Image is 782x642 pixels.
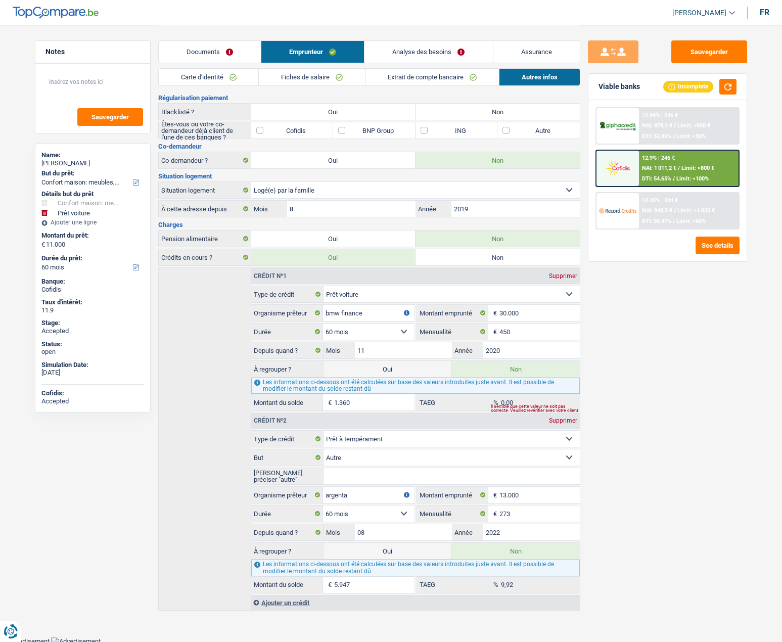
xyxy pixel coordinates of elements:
label: Montant emprunté [417,487,489,503]
span: Limit: >800 € [681,165,714,171]
label: Autre [497,122,579,139]
div: 12.99% | 246 € [642,112,678,119]
span: € [488,506,499,522]
h3: Situation logement [158,173,580,179]
label: [PERSON_NAME] préciser "autre" [251,468,324,484]
span: Limit: >1.033 € [677,207,715,214]
span: € [488,487,499,503]
span: / [674,207,676,214]
label: Mensualité [417,324,489,340]
div: Stage: [41,319,144,327]
label: Durée du prêt: [41,254,142,262]
input: MM [355,524,451,540]
a: [PERSON_NAME] [664,5,735,21]
a: Analyse des besoins [364,41,492,63]
a: Documents [159,41,261,63]
label: Mois [251,201,287,217]
label: Durée [251,506,323,522]
span: € [488,305,499,321]
div: Supprimer [546,273,580,279]
label: But du prêt: [41,169,142,177]
h5: Notes [45,48,140,56]
div: Taux d'intérêt: [41,298,144,306]
label: Durée [251,324,323,340]
span: € [41,241,45,249]
img: Record Credits [599,201,636,220]
label: Année [452,524,483,540]
span: Limit: >850 € [677,122,710,129]
label: Organisme prêteur [251,487,323,503]
label: Co-demandeur ? [159,152,251,168]
label: Oui [324,361,451,377]
div: [PERSON_NAME] [41,159,144,167]
label: Blacklisté ? [159,104,251,120]
img: Cofidis [599,159,636,177]
label: TAEG [417,394,489,410]
div: Name: [41,151,144,159]
a: Fiches de salaire [259,69,365,85]
label: Depuis quand ? [251,342,324,358]
label: Montant emprunté [417,305,489,321]
span: [PERSON_NAME] [672,9,726,17]
span: NAI: 1 011,2 € [642,165,676,171]
h3: Co-demandeur [158,143,580,150]
label: Organisme prêteur [251,305,323,321]
button: Sauvegarder [77,108,143,126]
div: Les informations ci-dessous ont été calculées sur base des valeurs introduites juste avant. Il es... [251,378,579,394]
label: Type de crédit [251,286,324,302]
label: Non [452,543,580,559]
label: Non [416,249,580,265]
label: Non [416,152,580,168]
label: Cofidis [251,122,333,139]
img: TopCompare Logo [13,7,99,19]
div: Ajouter une ligne [41,219,144,226]
div: Simulation Date: [41,361,144,369]
div: Les informations ci-dessous ont été calculées sur base des valeurs introduites juste avant. Il es... [251,560,579,576]
span: Limit: <50% [676,133,706,140]
span: € [488,324,499,340]
span: Limit: <60% [676,218,706,224]
div: Il semble que cette valeur ne soit pas correcte. Veuillez revérifier avec votre client. [491,406,579,410]
label: Pension alimentaire [159,231,251,247]
div: Cofidis [41,286,144,294]
label: Année [416,201,451,217]
div: Incomplete [663,81,713,92]
label: Situation logement [159,182,251,198]
span: Limit: <100% [676,175,709,182]
span: / [674,122,676,129]
button: Sauvegarder [671,40,747,63]
label: Oui [251,104,416,120]
span: / [673,218,675,224]
a: Assurance [493,41,580,63]
span: % [488,577,501,593]
label: ING [416,122,497,139]
span: NAI: 948,5 € [642,207,672,214]
label: Mensualité [417,506,489,522]
div: Viable banks [599,82,640,91]
label: Oui [251,249,416,265]
div: 11.9 [41,306,144,314]
label: Oui [251,152,416,168]
label: Non [452,361,580,377]
div: 12.9% | 246 € [642,155,675,161]
button: See details [696,237,740,254]
label: À cette adresse depuis [159,201,251,217]
div: 12.45% | 244 € [642,197,678,204]
input: MM [355,342,451,358]
a: Carte d'identité [159,69,259,85]
label: Non [416,231,580,247]
span: NAI: 878,3 € [642,122,672,129]
span: / [673,133,675,140]
label: Êtes-vous ou votre co-demandeur déjà client de l'une de ces banques ? [159,122,251,139]
h3: Régularisation paiement [158,95,580,101]
input: AAAA [483,524,580,540]
div: Accepted [41,397,144,405]
span: € [323,577,334,593]
label: Oui [324,543,451,559]
a: Emprunteur [261,41,364,63]
label: Depuis quand ? [251,524,324,540]
a: Extrait de compte bancaire [365,69,499,85]
label: Crédits en cours ? [159,249,251,265]
span: € [323,394,334,410]
div: fr [760,8,769,17]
